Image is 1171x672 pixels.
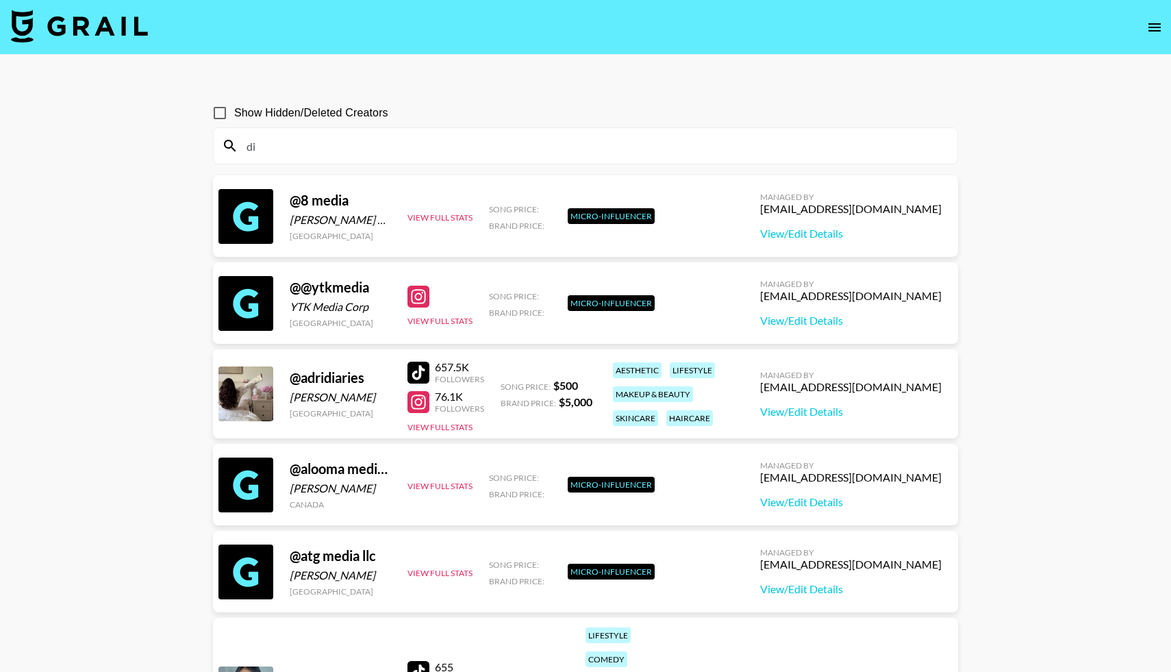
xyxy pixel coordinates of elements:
[760,405,942,419] a: View/Edit Details
[585,651,627,667] div: comedy
[760,314,942,327] a: View/Edit Details
[290,369,391,386] div: @ adridiaries
[760,380,942,394] div: [EMAIL_ADDRESS][DOMAIN_NAME]
[11,10,148,42] img: Grail Talent
[290,192,391,209] div: @ 8 media
[760,547,942,558] div: Managed By
[435,360,484,374] div: 657.5K
[290,279,391,296] div: @ @ytkmedia
[489,473,539,483] span: Song Price:
[290,482,391,495] div: [PERSON_NAME]
[290,231,391,241] div: [GEOGRAPHIC_DATA]
[760,471,942,484] div: [EMAIL_ADDRESS][DOMAIN_NAME]
[290,569,391,582] div: [PERSON_NAME]
[489,560,539,570] span: Song Price:
[760,495,942,509] a: View/Edit Details
[238,135,949,157] input: Search by User Name
[489,291,539,301] span: Song Price:
[234,105,388,121] span: Show Hidden/Deleted Creators
[553,379,578,392] strong: $ 500
[613,410,658,426] div: skincare
[760,460,942,471] div: Managed By
[501,398,556,408] span: Brand Price:
[613,386,693,402] div: makeup & beauty
[290,213,391,227] div: [PERSON_NAME] Accounting
[760,289,942,303] div: [EMAIL_ADDRESS][DOMAIN_NAME]
[670,362,715,378] div: lifestyle
[435,403,484,414] div: Followers
[1141,14,1168,41] button: open drawer
[489,308,544,318] span: Brand Price:
[760,227,942,240] a: View/Edit Details
[290,390,391,404] div: [PERSON_NAME]
[585,627,631,643] div: lifestyle
[290,547,391,564] div: @ atg media llc
[760,202,942,216] div: [EMAIL_ADDRESS][DOMAIN_NAME]
[568,564,655,580] div: Micro-Influencer
[435,390,484,403] div: 76.1K
[568,295,655,311] div: Micro-Influencer
[501,382,551,392] span: Song Price:
[290,460,391,477] div: @ alooma media group inc.
[568,477,655,493] div: Micro-Influencer
[290,300,391,314] div: YTK Media Corp
[489,221,544,231] span: Brand Price:
[407,316,473,326] button: View Full Stats
[407,568,473,578] button: View Full Stats
[407,481,473,491] button: View Full Stats
[407,422,473,432] button: View Full Stats
[489,204,539,214] span: Song Price:
[760,279,942,289] div: Managed By
[760,192,942,202] div: Managed By
[568,208,655,224] div: Micro-Influencer
[407,212,473,223] button: View Full Stats
[559,395,592,408] strong: $ 5,000
[489,576,544,586] span: Brand Price:
[489,489,544,499] span: Brand Price:
[760,582,942,596] a: View/Edit Details
[435,374,484,384] div: Followers
[290,318,391,328] div: [GEOGRAPHIC_DATA]
[290,408,391,419] div: [GEOGRAPHIC_DATA]
[666,410,713,426] div: haircare
[290,586,391,597] div: [GEOGRAPHIC_DATA]
[760,370,942,380] div: Managed By
[613,362,662,378] div: aesthetic
[760,558,942,571] div: [EMAIL_ADDRESS][DOMAIN_NAME]
[290,499,391,510] div: Canada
